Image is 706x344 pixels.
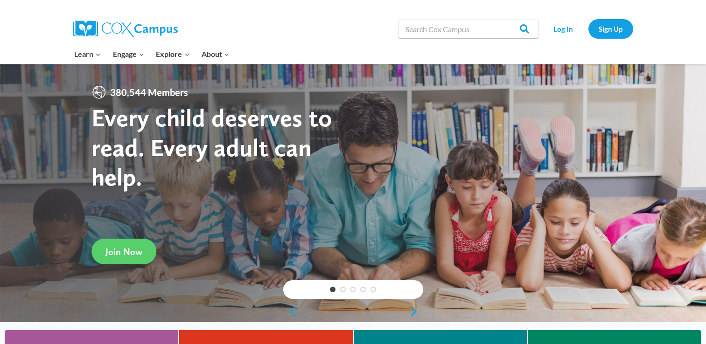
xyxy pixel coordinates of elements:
a: next [409,306,423,317]
nav: Secondary Navigation [543,19,633,38]
a: Join Now [91,239,156,264]
span: Learn [74,48,101,60]
div: content slider buttons [283,302,423,321]
a: 5 [370,287,376,292]
input: Search Cox Campus [398,20,538,38]
a: 2 [340,287,346,292]
span: Join Now [105,246,142,257]
a: Sign Up [588,19,633,38]
span: About [202,48,230,60]
strong: Every child deserves to read. Every adult can help. [91,103,332,192]
span: Explore [156,48,189,60]
span: 380,544 Members [106,85,192,100]
a: 4 [360,287,366,292]
a: 3 [350,287,356,292]
a: 1 [330,287,336,292]
a: previous [283,306,297,317]
span: Engage [113,48,144,60]
img: Cox Campus [73,21,178,37]
nav: Primary Navigation [69,44,236,64]
a: Log In [543,19,584,38]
